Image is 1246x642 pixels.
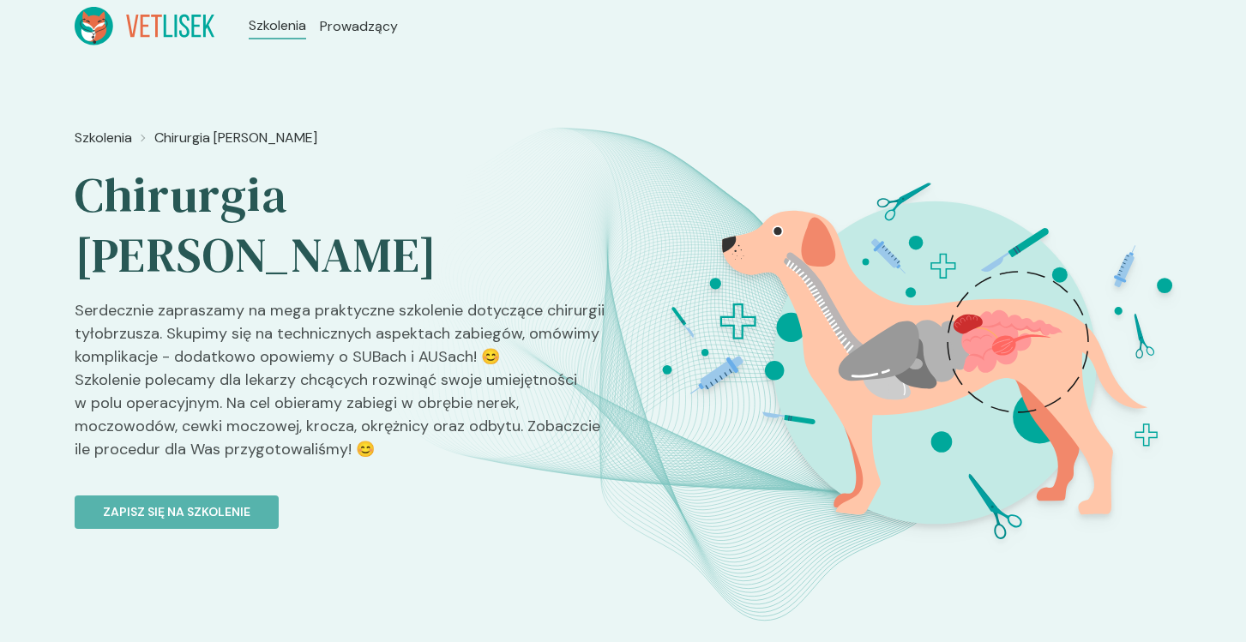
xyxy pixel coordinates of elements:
img: ZpbG-R5LeNNTxNnJ_ChiruTy%C5%82o_BT.svg [621,121,1230,578]
button: Zapisz się na szkolenie [75,495,279,529]
a: Prowadzący [320,16,398,37]
a: Szkolenia [75,128,132,148]
p: Serdecznie zapraszamy na mega praktyczne szkolenie dotyczące chirurgii tyłobrzusza. Skupimy się n... [75,299,610,475]
h2: Chirurgia [PERSON_NAME] [75,165,610,285]
p: Zapisz się na szkolenie [103,503,250,521]
a: Szkolenia [249,15,306,36]
a: Chirurgia [PERSON_NAME] [154,128,317,148]
a: Zapisz się na szkolenie [75,475,610,529]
